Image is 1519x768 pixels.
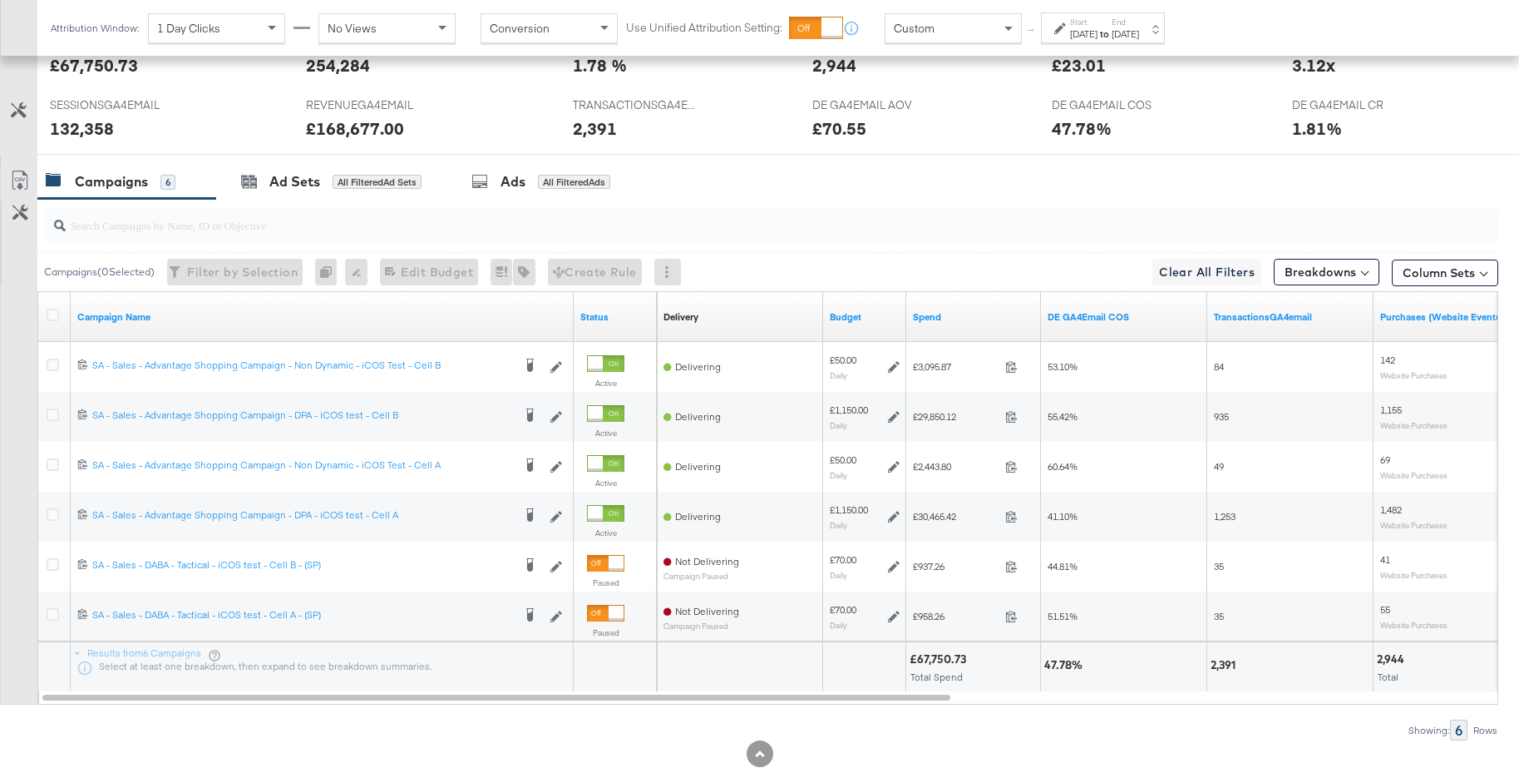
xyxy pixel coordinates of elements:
[1380,553,1390,566] span: 41
[1380,354,1395,366] span: 142
[1380,420,1447,430] sub: Website Purchases
[913,510,999,523] span: £30,465.42
[830,553,856,567] div: £70.00
[812,97,937,113] span: DE GA4EMAIL AOV
[50,22,140,34] div: Attribution Window:
[92,359,512,375] a: SA - Sales - Advantage Shopping Campaign - Non Dynamic - iCOS Test - Cell B
[913,310,1034,324] a: The total amount spent to date.
[910,671,963,683] span: Total Spend
[1380,453,1390,466] span: 69
[306,53,370,77] div: 254,284
[92,558,512,572] div: SA - Sales - DABA - Tactical - iCOS test - Cell B - (SP)
[538,175,610,190] div: All Filtered Ads
[1292,97,1417,113] span: DE GA4EMAIL CR
[501,172,525,191] div: Ads
[1380,570,1447,580] sub: Website Purchases
[913,460,999,473] span: £2,443.80
[1052,53,1106,77] div: £23.01
[66,202,1365,235] input: Search Campaigns by Name, ID or Objective
[92,608,512,622] div: SA - Sales - DABA - Tactical - iCOS test - Cell A - (SP)
[1152,259,1261,285] button: Clear All Filters
[1097,27,1112,40] strong: to
[1070,27,1097,41] div: [DATE]
[626,20,782,36] label: Use Unified Attribution Setting:
[1112,17,1139,27] label: End:
[1048,410,1078,423] span: 55.42%
[92,458,512,472] div: SA - Sales - Advantage Shopping Campaign - Non Dynamic - iCOS Test - Cell A
[1408,725,1450,736] div: Showing:
[663,310,698,324] div: Delivery
[92,508,512,525] a: SA - Sales - Advantage Shopping Campaign - DPA - iCOS test - Cell A
[830,520,847,530] sub: Daily
[44,265,155,280] div: Campaigns ( 0 Selected)
[1450,720,1467,741] div: 6
[1392,260,1498,286] button: Column Sets
[830,453,856,467] div: £50.00
[1211,657,1240,673] div: 2,391
[663,572,739,581] sub: Campaign Paused
[1380,520,1447,530] sub: Website Purchases
[830,310,900,324] a: The maximum amount you're willing to spend on your ads, on average each day or over the lifetime ...
[663,622,739,631] sub: Campaign Paused
[580,310,650,324] a: Shows the current state of your Ad Campaign.
[92,409,512,422] div: SA - Sales - Advantage Shopping Campaign - DPA - iCOS test - Cell B
[1214,510,1235,523] span: 1,253
[587,577,624,588] label: Paused
[1377,652,1409,667] div: 2,944
[910,652,971,667] div: £67,750.73
[830,404,868,417] div: £1,150.00
[675,605,739,617] span: Not Delivering
[1214,410,1229,423] span: 935
[1048,510,1078,523] span: 41.10%
[306,97,431,113] span: REVENUEGA4EMAIL
[50,97,175,113] span: SESSIONSGA4EMAIL
[77,310,567,324] a: Your campaign name.
[333,175,422,190] div: All Filtered Ad Sets
[1472,725,1498,736] div: Rows
[92,409,512,425] a: SA - Sales - Advantage Shopping Campaign - DPA - iCOS test - Cell B
[1048,610,1078,622] span: 51.51%
[587,478,624,488] label: Active
[1380,603,1390,616] span: 55
[1052,97,1176,113] span: DE GA4EMAIL COS
[1048,360,1078,373] span: 53.10%
[913,560,999,572] span: £937.26
[1380,470,1447,480] sub: Website Purchases
[1070,17,1097,27] label: Start:
[328,21,377,36] span: No Views
[1214,310,1367,324] a: Transactions - The total number of transactions
[315,259,345,285] div: 0
[1214,360,1224,373] span: 84
[830,420,847,430] sub: Daily
[92,558,512,575] a: SA - Sales - DABA - Tactical - iCOS test - Cell B - (SP)
[92,508,512,522] div: SA - Sales - Advantage Shopping Campaign - DPA - iCOS test - Cell A
[675,410,721,423] span: Delivering
[1292,116,1342,141] div: 1.81%
[675,510,721,523] span: Delivering
[1380,503,1402,516] span: 1,482
[573,97,698,113] span: TRANSACTIONSGA4EMAIL
[92,458,512,475] a: SA - Sales - Advantage Shopping Campaign - Non Dynamic - iCOS Test - Cell A
[1274,259,1379,285] button: Breakdowns
[812,53,856,77] div: 2,944
[830,603,856,617] div: £70.00
[50,116,114,141] div: 132,358
[1159,262,1255,283] span: Clear All Filters
[913,610,999,622] span: £958.26
[1112,27,1139,41] div: [DATE]
[75,172,148,191] div: Campaigns
[1214,460,1224,473] span: 49
[675,360,721,373] span: Delivering
[663,310,698,324] a: Reflects the ability of your Ad Campaign to achieve delivery based on ad states, schedule and bud...
[830,503,868,517] div: £1,150.00
[160,175,175,190] div: 6
[92,359,512,372] div: SA - Sales - Advantage Shopping Campaign - Non Dynamic - iCOS Test - Cell B
[1052,116,1112,141] div: 47.78%
[269,172,320,191] div: Ad Sets
[830,370,847,380] sub: Daily
[573,53,627,77] div: 1.78 %
[1048,460,1078,473] span: 60.64%
[92,608,512,625] a: SA - Sales - DABA - Tactical - iCOS test - Cell A - (SP)
[830,354,856,367] div: £50.00
[587,378,624,389] label: Active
